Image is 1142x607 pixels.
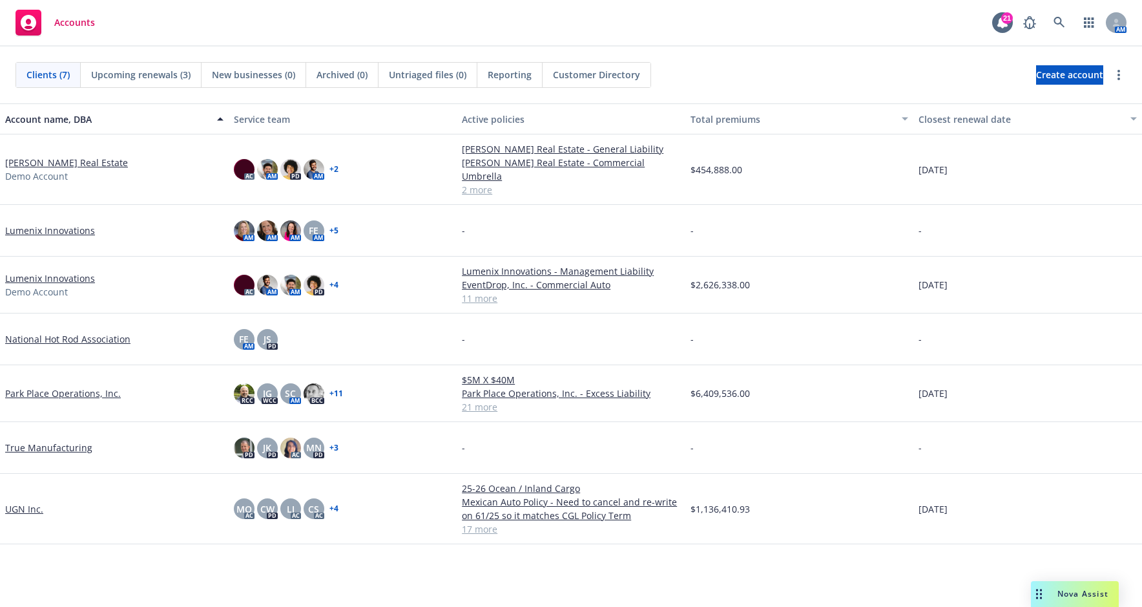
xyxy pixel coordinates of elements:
[919,112,1123,126] div: Closest renewal date
[257,275,278,295] img: photo
[54,17,95,28] span: Accounts
[1001,12,1013,24] div: 21
[308,502,319,516] span: CS
[462,264,680,278] a: Lumenix Innovations - Management Liability
[690,332,694,346] span: -
[5,169,68,183] span: Demo Account
[5,441,92,454] a: True Manufacturing
[1046,10,1072,36] a: Search
[690,278,750,292] span: $2,626,338.00
[280,220,301,241] img: photo
[462,373,680,387] a: $5M X $40M
[234,112,452,126] div: Service team
[462,332,465,346] span: -
[257,220,278,241] img: photo
[1031,581,1047,607] div: Drag to move
[309,224,318,237] span: FE
[229,103,457,134] button: Service team
[329,390,343,398] a: + 11
[5,285,68,299] span: Demo Account
[690,502,750,516] span: $1,136,410.93
[287,502,295,516] span: LI
[91,68,191,81] span: Upcoming renewals (3)
[260,502,275,516] span: CW
[462,183,680,197] a: 2 more
[462,495,680,522] a: Mexican Auto Policy - Need to cancel and re-write on 61/25 so it matches CGL Policy Term
[462,522,680,536] a: 17 more
[553,68,640,81] span: Customer Directory
[462,224,465,237] span: -
[462,142,680,156] a: [PERSON_NAME] Real Estate - General Liability
[212,68,295,81] span: New businesses (0)
[1017,10,1043,36] a: Report a Bug
[280,159,301,180] img: photo
[329,165,338,173] a: + 2
[919,332,922,346] span: -
[285,387,296,400] span: SC
[488,68,532,81] span: Reporting
[690,441,694,454] span: -
[304,159,324,180] img: photo
[462,400,680,414] a: 21 more
[306,441,322,454] span: MN
[234,220,254,241] img: photo
[304,383,324,404] img: photo
[5,387,121,400] a: Park Place Operations, Inc.
[919,163,948,176] span: [DATE]
[263,387,272,400] span: JG
[234,275,254,295] img: photo
[919,441,922,454] span: -
[690,163,742,176] span: $454,888.00
[329,227,338,235] a: + 5
[690,387,750,400] span: $6,409,536.00
[1076,10,1102,36] a: Switch app
[263,441,271,454] span: JK
[462,112,680,126] div: Active policies
[10,5,100,41] a: Accounts
[280,275,301,295] img: photo
[919,278,948,292] span: [DATE]
[239,332,249,346] span: FE
[462,482,680,495] a: 25-26 Ocean / Inland Cargo
[5,502,43,516] a: UGN Inc.
[389,68,466,81] span: Untriaged files (0)
[457,103,685,134] button: Active policies
[234,438,254,458] img: photo
[690,224,694,237] span: -
[26,68,70,81] span: Clients (7)
[1111,67,1126,83] a: more
[329,505,338,513] a: + 4
[462,292,680,305] a: 11 more
[919,387,948,400] span: [DATE]
[5,224,95,237] a: Lumenix Innovations
[280,438,301,458] img: photo
[462,278,680,292] a: EventDrop, Inc. - Commercial Auto
[264,332,271,346] span: JS
[685,103,914,134] button: Total premiums
[236,502,252,516] span: MQ
[690,112,895,126] div: Total premiums
[919,502,948,516] span: [DATE]
[5,332,130,346] a: National Hot Rod Association
[1031,581,1119,607] button: Nova Assist
[257,159,278,180] img: photo
[5,272,95,285] a: Lumenix Innovations
[1036,63,1103,87] span: Create account
[234,159,254,180] img: photo
[919,224,922,237] span: -
[317,68,368,81] span: Archived (0)
[5,156,128,169] a: [PERSON_NAME] Real Estate
[913,103,1142,134] button: Closest renewal date
[304,275,324,295] img: photo
[5,112,209,126] div: Account name, DBA
[462,441,465,454] span: -
[329,281,338,289] a: + 4
[1036,65,1103,85] a: Create account
[234,383,254,404] img: photo
[1057,588,1108,599] span: Nova Assist
[462,387,680,400] a: Park Place Operations, Inc. - Excess Liability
